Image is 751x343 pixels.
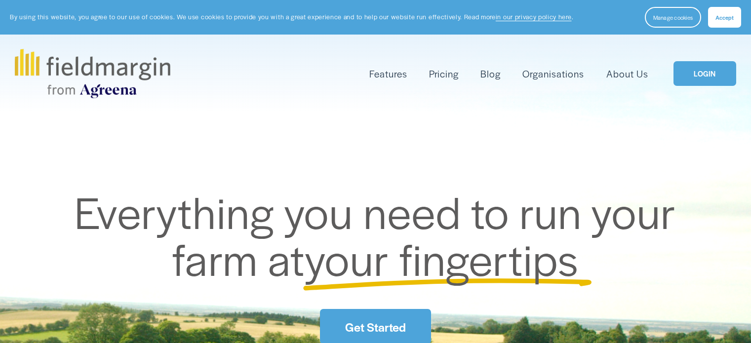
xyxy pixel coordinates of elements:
[522,66,584,82] a: Organisations
[496,12,572,21] a: in our privacy policy here
[369,67,407,81] span: Features
[429,66,459,82] a: Pricing
[653,13,693,21] span: Manage cookies
[708,7,741,28] button: Accept
[606,66,648,82] a: About Us
[480,66,501,82] a: Blog
[10,12,573,22] p: By using this website, you agree to our use of cookies. We use cookies to provide you with a grea...
[75,180,686,289] span: Everything you need to run your farm at
[673,61,736,86] a: LOGIN
[369,66,407,82] a: folder dropdown
[15,49,170,98] img: fieldmargin.com
[715,13,734,21] span: Accept
[305,227,579,289] span: your fingertips
[645,7,701,28] button: Manage cookies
